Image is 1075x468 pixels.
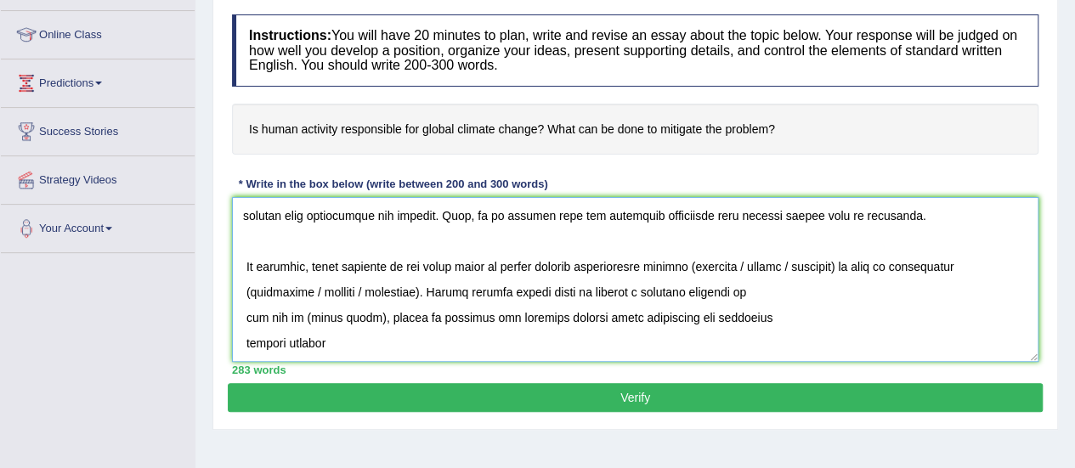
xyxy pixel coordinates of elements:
a: Success Stories [1,108,195,150]
a: Predictions [1,59,195,102]
b: Instructions: [249,28,331,42]
h4: Is human activity responsible for global climate change? What can be done to mitigate the problem? [232,104,1038,155]
a: Your Account [1,205,195,247]
div: * Write in the box below (write between 200 and 300 words) [232,176,554,192]
a: Strategy Videos [1,156,195,199]
a: Online Class [1,11,195,54]
h4: You will have 20 minutes to plan, write and revise an essay about the topic below. Your response ... [232,14,1038,87]
button: Verify [228,383,1043,412]
div: 283 words [232,362,1038,378]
